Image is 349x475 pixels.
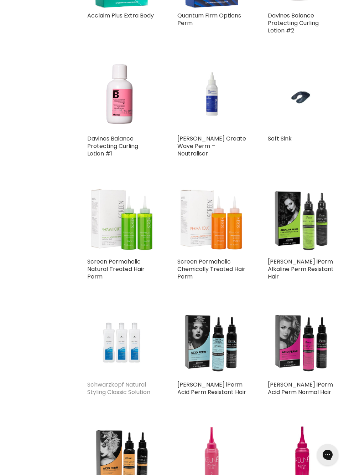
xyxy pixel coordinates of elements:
a: Quantum Firm Options Perm [177,11,241,27]
a: Acclaim Plus Extra Body [87,11,154,20]
a: Screen Permaholic Chemically Treated Hair Perm [177,257,245,281]
img: De Lorenzo Create Wave Perm – Neutraliser [177,62,246,131]
a: Davines Balance Protecting Curling Lotion #1 [87,134,138,158]
a: Schwarzkopf Natural Styling Classic Solution [87,380,150,396]
a: Screen Permaholic Natural Treated Hair Perm [87,257,145,281]
img: Soft Sink [279,62,325,131]
img: Robert De Soto iPerm Alkaline Perm Resistant Hair [268,185,337,254]
img: Robert De Soto iPerm Acid Perm Normal Hair [268,308,337,377]
img: Schwarzkopf Natural Styling Classic Solution [99,308,144,377]
img: Davines Balance Protecting Curling Lotion #1 [87,62,156,131]
a: [PERSON_NAME] iPerm Acid Perm Resistant Hair [177,380,246,396]
a: Davines Balance Protecting Curling Lotion #2 [268,11,319,35]
a: [PERSON_NAME] iPerm Acid Perm Normal Hair [268,380,333,396]
img: Screen Permaholic Natural Treated Hair Perm [87,185,156,254]
a: Schwarzkopf Natural Styling Classic Solution [87,308,156,377]
iframe: Gorgias live chat messenger [313,441,342,468]
a: [PERSON_NAME] iPerm Alkaline Perm Resistant Hair [268,257,334,281]
img: Robert De Soto iPerm Acid Perm Resistant Hair [177,308,246,377]
a: Soft Sink [268,134,292,143]
a: Soft Sink [268,62,337,131]
img: Screen Permaholic Chemically Treated Hair Perm [177,185,246,254]
a: [PERSON_NAME] Create Wave Perm – Neutraliser [177,134,246,158]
